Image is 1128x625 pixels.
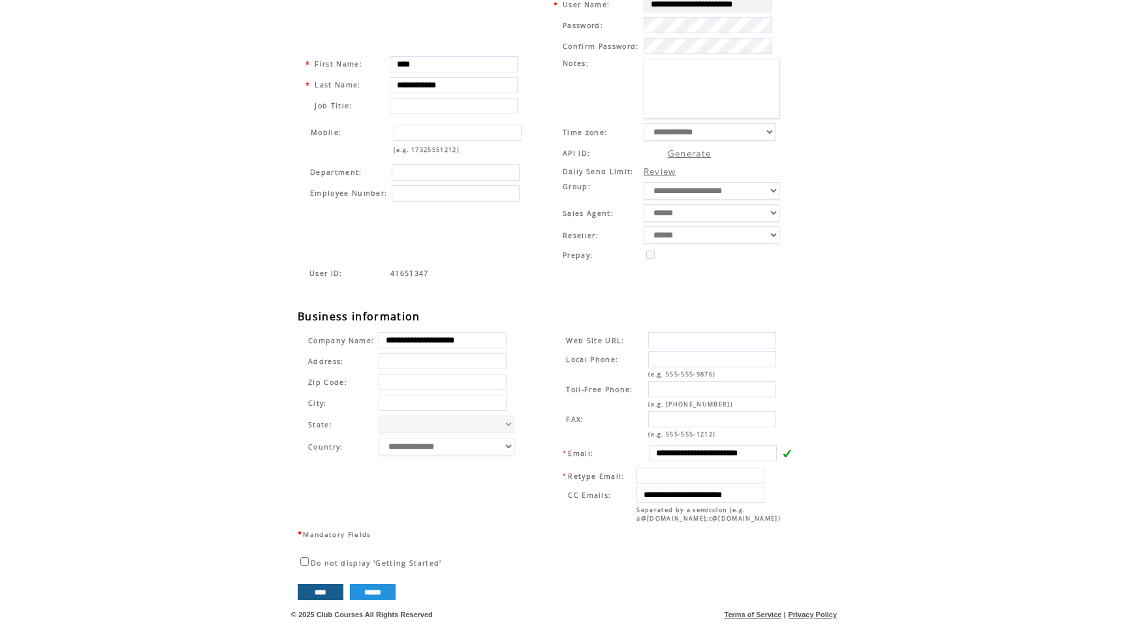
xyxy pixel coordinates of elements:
[315,80,360,89] span: Last Name:
[563,128,607,137] span: Time zone:
[668,147,712,159] a: Generate
[648,430,715,438] span: (e.g. 555-555-1212)
[648,370,715,378] span: (e.g. 555-555-9876)
[782,449,791,458] img: v.gif
[563,209,614,218] span: Sales Agent:
[563,251,593,260] span: Prepay:
[311,128,341,137] span: Mobile:
[563,231,599,240] span: Reseller:
[563,182,591,191] span: Group:
[308,420,374,429] span: State:
[315,59,362,69] span: First Name:
[568,449,593,458] span: Email:
[563,21,603,30] span: Password:
[310,168,362,177] span: Department:
[308,336,374,345] span: Company Name:
[636,506,781,523] span: Separated by a semicolon (e.g. a@[DOMAIN_NAME];c@[DOMAIN_NAME])
[390,269,429,278] span: Indicates the agent code for sign up page with sales agent or reseller tracking code
[315,101,352,110] span: Job Title:
[298,309,420,324] span: Business information
[568,491,611,500] span: CC Emails:
[563,59,589,68] span: Notes:
[291,611,433,618] span: © 2025 Club Courses All Rights Reserved
[788,611,837,618] a: Privacy Policy
[648,400,733,408] span: (e.g. [PHONE_NUMBER])
[308,357,344,366] span: Address:
[394,145,460,154] span: (e.g. 17325551212)
[566,355,618,364] span: Local Phone:
[784,611,786,618] span: |
[568,472,624,481] span: Retype Email:
[308,399,327,408] span: City:
[563,167,634,176] span: Daily Send Limit:
[566,385,633,394] span: Toll-Free Phone:
[566,336,624,345] span: Web Site URL:
[566,415,584,424] span: FAX:
[310,189,387,198] span: Employee Number:
[563,149,590,158] span: API ID:
[725,611,782,618] a: Terms of Service
[563,42,639,51] span: Confirm Password:
[309,269,343,278] span: Indicates the agent code for sign up page with sales agent or reseller tracking code
[308,442,343,451] span: Country:
[644,166,676,177] a: Review
[311,558,442,568] span: Do not display 'Getting Started'
[308,378,347,387] span: Zip Code:
[303,530,371,539] span: Mandatory Fields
